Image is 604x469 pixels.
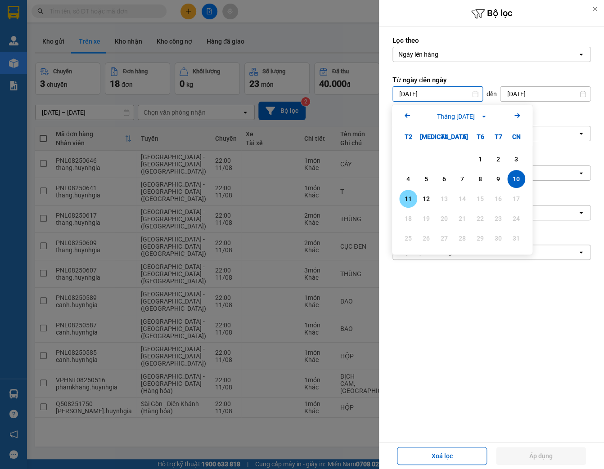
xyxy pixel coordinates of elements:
div: Not available. Thứ Bảy, tháng 08 23 2025. [489,210,507,228]
svg: open [577,249,585,256]
div: Not available. Thứ Ba, tháng 08 26 2025. [417,229,435,247]
div: 29 [474,233,487,244]
button: Tháng [DATE] [434,112,490,121]
div: Choose Thứ Năm, tháng 08 7 2025. It's available. [453,170,471,188]
div: CN [507,128,525,146]
div: Choose Thứ Sáu, tháng 08 1 2025. It's available. [471,150,489,168]
div: Not available. Thứ Tư, tháng 08 13 2025. [435,190,453,208]
div: Not available. Chủ Nhật, tháng 08 17 2025. [507,190,525,208]
div: Choose Thứ Sáu, tháng 08 8 2025. It's available. [471,170,489,188]
div: 18 [402,213,415,224]
div: 1 [474,154,487,165]
div: Not available. Thứ Sáu, tháng 08 15 2025. [471,190,489,208]
div: Not available. Thứ Hai, tháng 08 25 2025. [399,229,417,247]
div: 20 [438,213,451,224]
div: 28 [456,233,469,244]
div: 16 [492,193,505,204]
div: Choose Thứ Tư, tháng 08 6 2025. It's available. [435,170,453,188]
div: Not available. Thứ Tư, tháng 08 27 2025. [435,229,453,247]
div: 25 [402,233,415,244]
div: Choose Thứ Ba, tháng 08 5 2025. It's available. [417,170,435,188]
div: Not available. Thứ Năm, tháng 08 21 2025. [453,210,471,228]
div: 5 [420,174,433,184]
div: Calendar. [392,105,532,255]
div: Choose Thứ Bảy, tháng 08 9 2025. It's available. [489,170,507,188]
div: Selected. Chủ Nhật, tháng 08 10 2025. It's available. [507,170,525,188]
div: 4 [402,174,415,184]
div: Not available. Thứ Bảy, tháng 08 30 2025. [489,229,507,247]
div: Not available. Thứ Năm, tháng 08 28 2025. [453,229,471,247]
label: Từ ngày đến ngày [392,76,590,85]
div: T7 [489,128,507,146]
button: Xoá lọc [397,447,487,465]
svg: Arrow Left [402,110,413,121]
div: T6 [471,128,489,146]
svg: Arrow Right [512,110,523,121]
div: Not available. Thứ Ba, tháng 08 19 2025. [417,210,435,228]
div: [MEDICAL_DATA] [417,128,435,146]
div: T2 [399,128,417,146]
div: Not available. Thứ Sáu, tháng 08 22 2025. [471,210,489,228]
div: Not available. Thứ Sáu, tháng 08 29 2025. [471,229,489,247]
div: 23 [492,213,505,224]
div: Not available. Thứ Bảy, tháng 08 16 2025. [489,190,507,208]
div: 19 [420,213,433,224]
div: 10 [510,174,523,184]
div: 7 [456,174,469,184]
div: 27 [438,233,451,244]
div: 15 [474,193,487,204]
div: 3 [510,154,523,165]
svg: open [577,209,585,216]
div: 8 [474,174,487,184]
span: đến [487,89,497,98]
div: 31 [510,233,523,244]
div: Choose Thứ Hai, tháng 08 11 2025. It's available. [399,190,417,208]
h6: Bộ lọc [379,7,604,21]
div: 6 [438,174,451,184]
div: Not available. Thứ Hai, tháng 08 18 2025. [399,210,417,228]
div: Not available. Thứ Tư, tháng 08 20 2025. [435,210,453,228]
input: Selected Ngày lên hàng. [439,50,440,59]
svg: open [577,130,585,137]
div: Ngày lên hàng [398,50,438,59]
div: T5 [453,128,471,146]
svg: open [577,51,585,58]
button: Áp dụng [496,447,586,465]
div: Not available. Thứ Năm, tháng 08 14 2025. [453,190,471,208]
input: Select a date. [500,87,590,101]
input: Select a date. [393,87,482,101]
div: Not available. Chủ Nhật, tháng 08 31 2025. [507,229,525,247]
div: 12 [420,193,433,204]
div: 14 [456,193,469,204]
div: 2 [492,154,505,165]
label: Lọc theo [392,36,590,45]
div: 9 [492,174,505,184]
div: Choose Thứ Ba, tháng 08 12 2025. It's available. [417,190,435,208]
div: 11 [402,193,415,204]
svg: open [577,170,585,177]
div: 17 [510,193,523,204]
div: 30 [492,233,505,244]
button: Previous month. [402,110,413,122]
div: T4 [435,128,453,146]
div: 22 [474,213,487,224]
button: Next month. [512,110,523,122]
div: 13 [438,193,451,204]
div: 26 [420,233,433,244]
div: Choose Chủ Nhật, tháng 08 3 2025. It's available. [507,150,525,168]
div: Choose Thứ Bảy, tháng 08 2 2025. It's available. [489,150,507,168]
div: Choose Thứ Hai, tháng 08 4 2025. It's available. [399,170,417,188]
div: Not available. Chủ Nhật, tháng 08 24 2025. [507,210,525,228]
div: 24 [510,213,523,224]
div: 21 [456,213,469,224]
